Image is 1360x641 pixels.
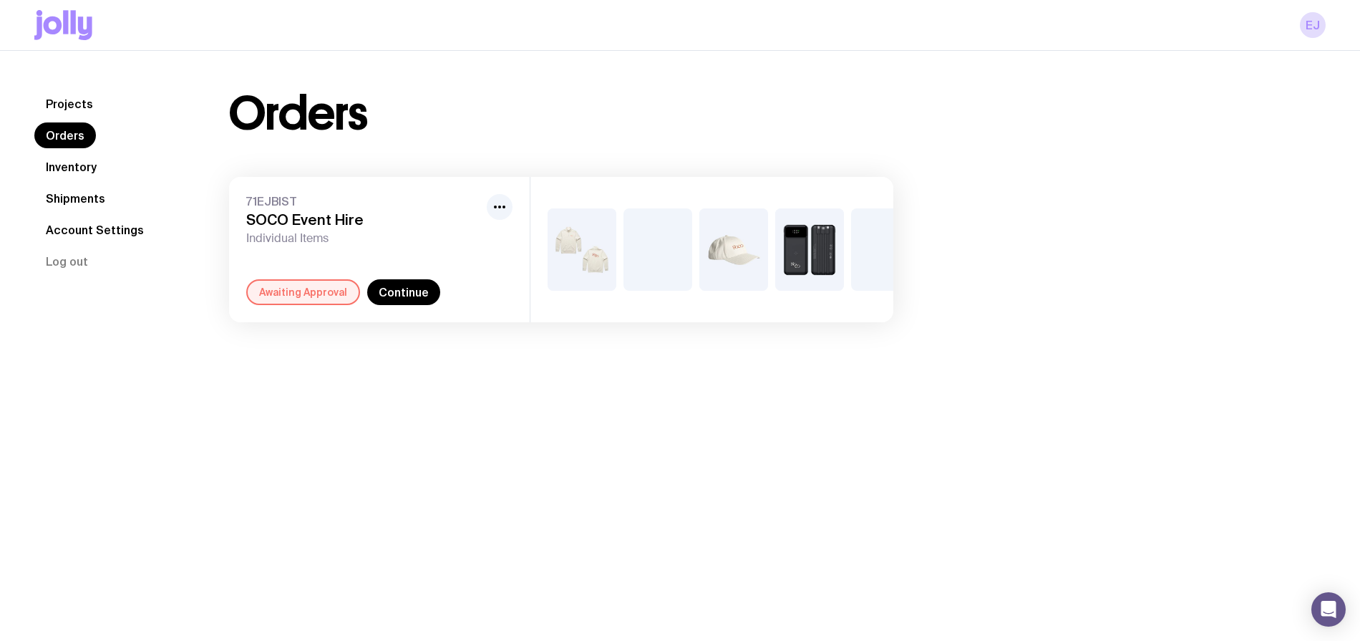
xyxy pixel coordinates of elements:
button: Log out [34,249,99,274]
div: Awaiting Approval [246,279,360,305]
span: 71EJBIST [246,194,481,208]
h1: Orders [229,91,367,137]
a: Account Settings [34,217,155,243]
a: Projects [34,91,105,117]
a: Inventory [34,154,108,180]
span: Individual Items [246,231,481,246]
a: Shipments [34,185,117,211]
div: Open Intercom Messenger [1311,592,1346,627]
a: EJ [1300,12,1326,38]
h3: SOCO Event Hire [246,211,481,228]
a: Orders [34,122,96,148]
a: Continue [367,279,440,305]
